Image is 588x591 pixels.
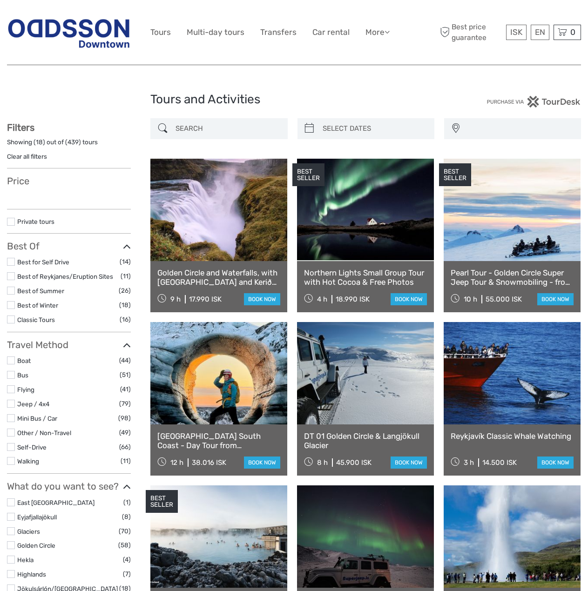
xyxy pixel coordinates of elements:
a: Mini Bus / Car [17,415,57,422]
a: Best of Reykjanes/Eruption Sites [17,273,113,280]
a: DT 01 Golden Circle & Langjökull Glacier [304,431,427,450]
a: Flying [17,386,34,393]
a: Golden Circle and Waterfalls, with [GEOGRAPHIC_DATA] and Kerið in small group [157,268,280,287]
span: Best price guarantee [438,22,504,42]
span: (51) [120,369,131,380]
div: BEST SELLER [146,490,178,513]
span: 0 [569,27,577,37]
a: Northern Lights Small Group Tour with Hot Cocoa & Free Photos [304,268,427,287]
div: 14.500 ISK [482,458,517,467]
a: Highlands [17,571,46,578]
img: Reykjavik Residence [7,13,131,51]
span: (44) [119,355,131,366]
input: SELECT DATES [319,121,430,137]
a: book now [391,457,427,469]
h3: Price [7,175,131,187]
div: 18.990 ISK [336,295,370,303]
span: (4) [123,554,131,565]
a: Hekla [17,556,34,564]
span: (41) [120,384,131,395]
a: Self-Drive [17,443,47,451]
label: 439 [68,138,79,147]
div: BEST SELLER [292,163,324,187]
span: 12 h [170,458,183,467]
a: More [365,26,390,39]
a: Best for Self Drive [17,258,69,266]
span: 8 h [317,458,328,467]
a: Other / Non-Travel [17,429,71,437]
a: Classic Tours [17,316,55,323]
a: Private tours [17,218,54,225]
span: ISK [510,27,522,37]
a: Car rental [312,26,350,39]
a: [GEOGRAPHIC_DATA] South Coast - Day Tour from [GEOGRAPHIC_DATA] [157,431,280,450]
span: 4 h [317,295,327,303]
span: (16) [120,314,131,325]
a: Reykjavík Classic Whale Watching [451,431,574,441]
span: (70) [119,526,131,537]
a: Glaciers [17,528,40,535]
a: Tours [150,26,171,39]
a: Pearl Tour - Golden Circle Super Jeep Tour & Snowmobiling - from [GEOGRAPHIC_DATA] [451,268,574,287]
a: Clear all filters [7,153,47,160]
div: Showing ( ) out of ( ) tours [7,138,131,152]
div: 38.016 ISK [192,458,226,467]
span: (58) [118,540,131,551]
a: East [GEOGRAPHIC_DATA] [17,499,95,506]
div: 55.000 ISK [486,295,522,303]
input: SEARCH [172,121,283,137]
a: Walking [17,457,39,465]
span: (98) [118,413,131,423]
span: (11) [121,271,131,282]
a: book now [391,293,427,305]
a: Jeep / 4x4 [17,400,49,408]
span: (11) [121,456,131,466]
span: (66) [119,442,131,452]
a: book now [537,293,574,305]
a: Best of Winter [17,302,58,309]
h3: Best Of [7,241,131,252]
a: book now [244,293,280,305]
span: (1) [123,497,131,508]
span: 3 h [464,458,474,467]
span: 9 h [170,295,181,303]
div: BEST SELLER [439,163,471,187]
span: (8) [122,511,131,522]
span: 10 h [464,295,477,303]
a: Best of Summer [17,287,64,295]
h3: What do you want to see? [7,481,131,492]
span: (18) [119,300,131,310]
span: (7) [123,569,131,579]
a: Eyjafjallajökull [17,513,57,521]
label: 18 [36,138,43,147]
a: book now [244,457,280,469]
h1: Tours and Activities [150,92,438,107]
a: book now [537,457,574,469]
a: Bus [17,371,28,379]
strong: Filters [7,122,34,133]
span: (49) [119,427,131,438]
div: 17.990 ISK [189,295,222,303]
a: Golden Circle [17,542,55,549]
img: PurchaseViaTourDesk.png [487,96,581,107]
a: Boat [17,357,31,364]
a: Transfers [260,26,297,39]
div: EN [531,25,549,40]
span: (14) [120,256,131,267]
a: Multi-day tours [187,26,244,39]
div: 45.900 ISK [336,458,372,467]
h3: Travel Method [7,339,131,350]
span: (26) [119,285,131,296]
span: (79) [119,398,131,409]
